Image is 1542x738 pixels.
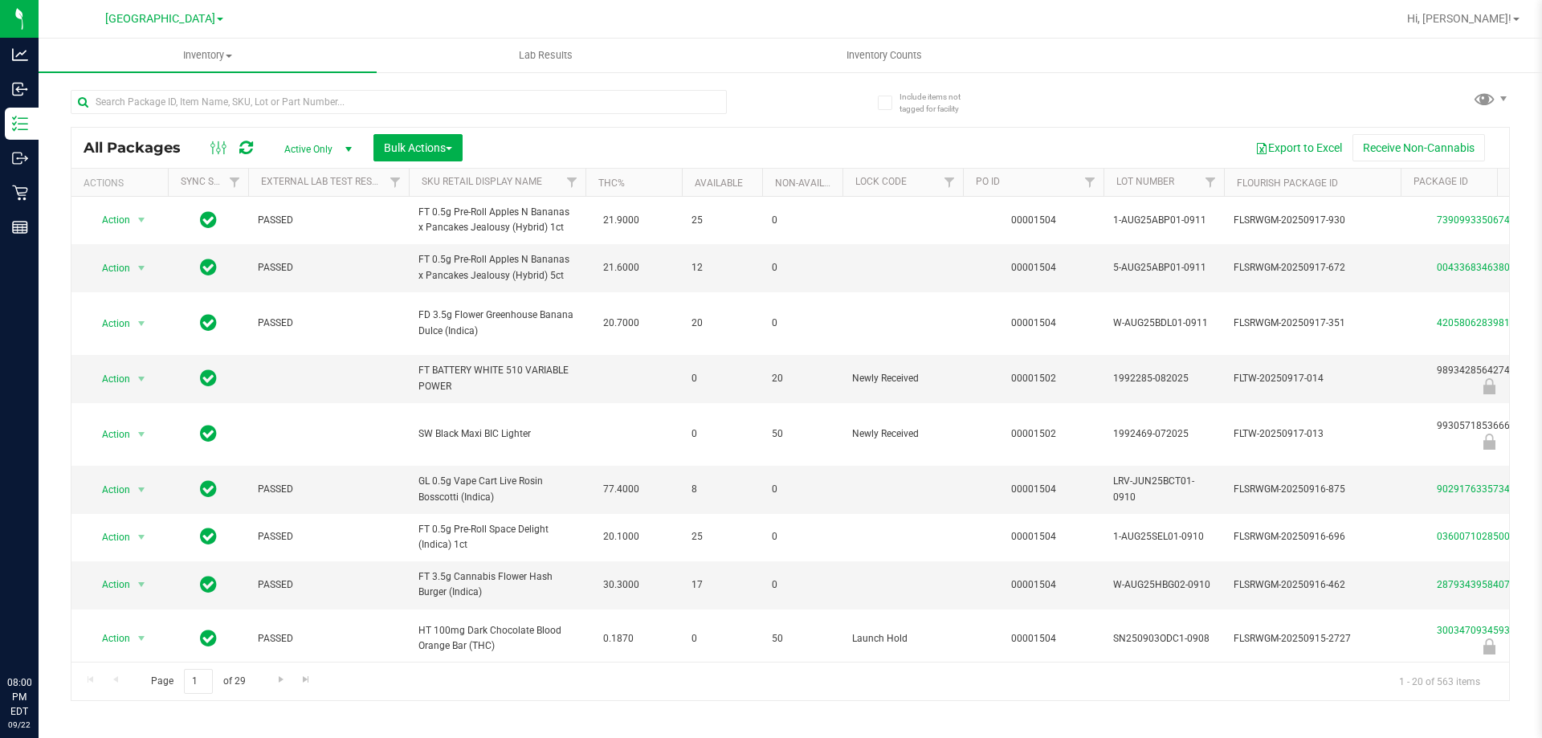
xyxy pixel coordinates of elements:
[691,577,753,593] span: 17
[88,627,131,650] span: Action
[1234,631,1391,646] span: FLSRWGM-20250915-2727
[1234,260,1391,275] span: FLSRWGM-20250917-672
[181,176,243,187] a: Sync Status
[1197,169,1224,196] a: Filter
[772,482,833,497] span: 0
[418,426,576,442] span: SW Black Maxi BIC Lighter
[715,39,1053,72] a: Inventory Counts
[691,260,753,275] span: 12
[200,525,217,548] span: In Sync
[1113,529,1214,544] span: 1-AUG25SEL01-0910
[12,116,28,132] inline-svg: Inventory
[1234,316,1391,331] span: FLSRWGM-20250917-351
[852,426,953,442] span: Newly Received
[772,371,833,386] span: 20
[382,169,409,196] a: Filter
[1437,262,1527,273] a: 0043368346380603
[691,631,753,646] span: 0
[1011,428,1056,439] a: 00001502
[132,257,152,279] span: select
[1113,260,1214,275] span: 5-AUG25ABP01-0911
[269,669,292,691] a: Go to the next page
[184,669,213,694] input: 1
[595,209,647,232] span: 21.9000
[132,209,152,231] span: select
[772,213,833,228] span: 0
[418,569,576,600] span: FT 3.5g Cannabis Flower Hash Burger (Indica)
[71,90,727,114] input: Search Package ID, Item Name, SKU, Lot or Part Number...
[1113,577,1214,593] span: W-AUG25HBG02-0910
[258,260,399,275] span: PASSED
[84,177,161,189] div: Actions
[200,367,217,389] span: In Sync
[258,529,399,544] span: PASSED
[418,205,576,235] span: FT 0.5g Pre-Roll Apples N Bananas x Pancakes Jealousy (Hybrid) 1ct
[132,573,152,596] span: select
[422,176,542,187] a: Sku Retail Display Name
[39,48,377,63] span: Inventory
[132,526,152,548] span: select
[772,529,833,544] span: 0
[1234,426,1391,442] span: FLTW-20250917-013
[88,209,131,231] span: Action
[691,371,753,386] span: 0
[1437,531,1527,542] a: 0360071028500179
[1352,134,1485,161] button: Receive Non-Cannabis
[595,478,647,501] span: 77.4000
[1113,371,1214,386] span: 1992285-082025
[12,219,28,235] inline-svg: Reports
[1237,177,1338,189] a: Flourish Package ID
[1011,579,1056,590] a: 00001504
[258,577,399,593] span: PASSED
[418,522,576,552] span: FT 0.5g Pre-Roll Space Delight (Indica) 1ct
[936,169,963,196] a: Filter
[772,316,833,331] span: 0
[1113,426,1214,442] span: 1992469-072025
[88,479,131,501] span: Action
[88,368,131,390] span: Action
[132,368,152,390] span: select
[1413,176,1468,187] a: Package ID
[418,474,576,504] span: GL 0.5g Vape Cart Live Rosin Bosscotti (Indica)
[105,12,215,26] span: [GEOGRAPHIC_DATA]
[200,478,217,500] span: In Sync
[1386,669,1493,693] span: 1 - 20 of 563 items
[132,479,152,501] span: select
[16,610,64,658] iframe: Resource center
[497,48,594,63] span: Lab Results
[200,422,217,445] span: In Sync
[695,177,743,189] a: Available
[1234,577,1391,593] span: FLSRWGM-20250916-462
[1113,316,1214,331] span: W-AUG25BDL01-0911
[88,257,131,279] span: Action
[852,631,953,646] span: Launch Hold
[1234,371,1391,386] span: FLTW-20250917-014
[1113,631,1214,646] span: SN250903ODC1-0908
[1011,214,1056,226] a: 00001504
[1011,633,1056,644] a: 00001504
[132,627,152,650] span: select
[258,631,399,646] span: PASSED
[1234,482,1391,497] span: FLSRWGM-20250916-875
[7,719,31,731] p: 09/22
[1437,483,1527,495] a: 9029176335734232
[418,308,576,338] span: FD 3.5g Flower Greenhouse Banana Dulce (Indica)
[137,669,259,694] span: Page of 29
[418,252,576,283] span: FT 0.5g Pre-Roll Apples N Bananas x Pancakes Jealousy (Hybrid) 5ct
[88,423,131,446] span: Action
[1011,483,1056,495] a: 00001504
[39,39,377,72] a: Inventory
[7,675,31,719] p: 08:00 PM EDT
[772,260,833,275] span: 0
[775,177,846,189] a: Non-Available
[855,176,907,187] a: Lock Code
[258,213,399,228] span: PASSED
[559,169,585,196] a: Filter
[595,627,642,650] span: 0.1870
[1234,529,1391,544] span: FLSRWGM-20250916-696
[200,627,217,650] span: In Sync
[899,91,980,115] span: Include items not tagged for facility
[88,573,131,596] span: Action
[1437,317,1527,328] a: 4205806283981138
[852,371,953,386] span: Newly Received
